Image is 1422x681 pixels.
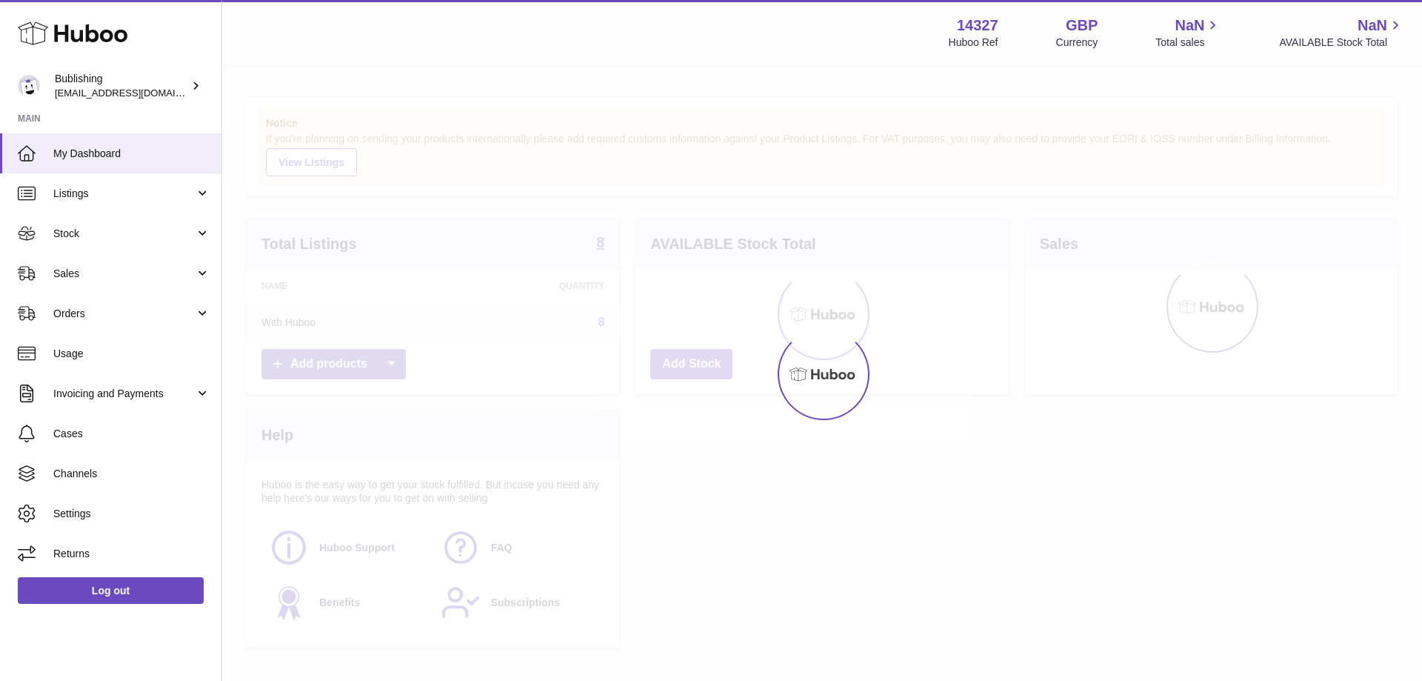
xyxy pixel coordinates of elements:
img: internalAdmin-14327@internal.huboo.com [18,75,40,97]
span: Total sales [1155,36,1221,50]
span: My Dashboard [53,147,210,161]
a: Log out [18,577,204,604]
a: NaN AVAILABLE Stock Total [1279,16,1404,50]
span: Invoicing and Payments [53,387,195,401]
span: Listings [53,187,195,201]
div: Bublishing [55,72,188,100]
div: Currency [1056,36,1098,50]
a: NaN Total sales [1155,16,1221,50]
span: Returns [53,547,210,561]
span: AVAILABLE Stock Total [1279,36,1404,50]
span: NaN [1175,16,1204,36]
span: Settings [53,507,210,521]
span: Channels [53,467,210,481]
span: Cases [53,427,210,441]
span: [EMAIL_ADDRESS][DOMAIN_NAME] [55,87,218,99]
span: Usage [53,347,210,361]
div: Huboo Ref [949,36,998,50]
span: Sales [53,267,195,281]
strong: GBP [1066,16,1098,36]
strong: 14327 [957,16,998,36]
span: Stock [53,227,195,241]
span: Orders [53,307,195,321]
span: NaN [1358,16,1387,36]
